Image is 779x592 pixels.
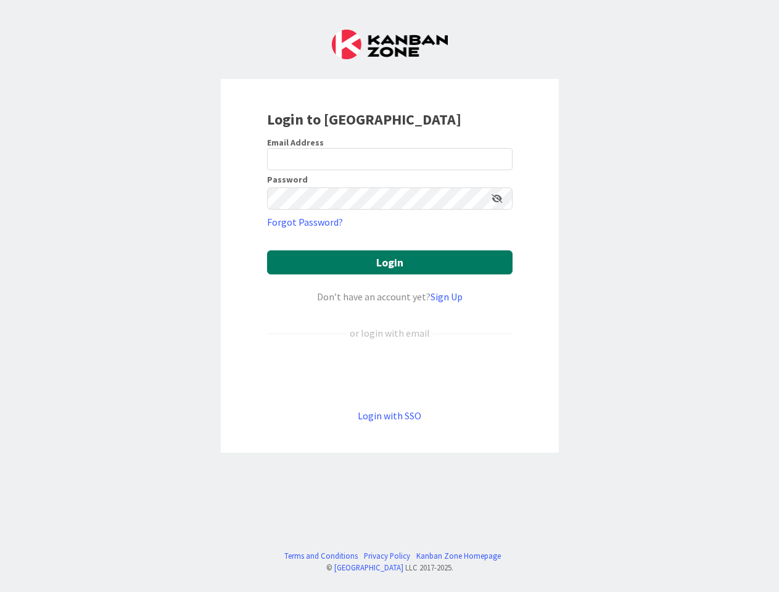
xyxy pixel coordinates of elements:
img: Kanban Zone [332,30,448,59]
a: Terms and Conditions [284,550,358,562]
div: © LLC 2017- 2025 . [278,562,501,573]
label: Password [267,175,308,184]
a: Login with SSO [358,409,421,422]
a: [GEOGRAPHIC_DATA] [334,562,403,572]
a: Kanban Zone Homepage [416,550,501,562]
div: or login with email [347,326,433,340]
a: Forgot Password? [267,215,343,229]
iframe: Sign in with Google Button [261,361,519,388]
label: Email Address [267,137,324,148]
a: Sign Up [431,290,463,303]
b: Login to [GEOGRAPHIC_DATA] [267,110,461,129]
a: Privacy Policy [364,550,410,562]
div: Don’t have an account yet? [267,289,513,304]
button: Login [267,250,513,274]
